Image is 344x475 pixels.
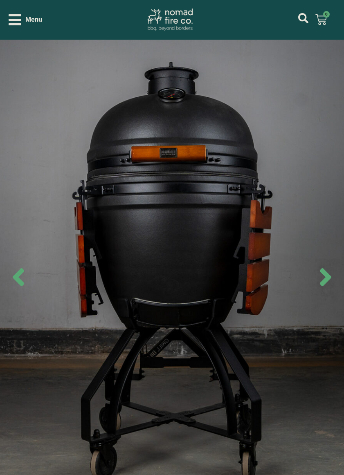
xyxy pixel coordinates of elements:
a: mijn account [298,13,308,23]
span: Menu [25,15,42,25]
a: 0 [306,9,337,30]
img: Nomad Fire Co [148,9,193,31]
span: Next slide [311,263,340,291]
span: Previous slide [4,263,33,291]
div: Open/Close Menu [9,13,42,27]
span: 0 [323,11,330,18]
